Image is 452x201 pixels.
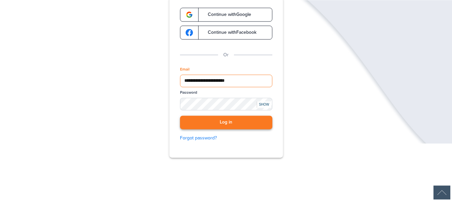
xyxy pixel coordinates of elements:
[186,29,193,36] img: google-logo
[201,30,256,35] span: Continue with Facebook
[180,8,272,22] a: google-logoContinue withGoogle
[180,134,272,142] a: Forgot password?
[433,185,450,199] div: Scroll Back to Top
[186,11,193,18] img: google-logo
[180,75,272,87] input: Email
[180,98,272,110] input: Password
[223,51,229,59] p: Or
[180,116,272,129] button: Log in
[433,185,450,199] img: Back to Top
[201,12,251,17] span: Continue with Google
[180,67,190,72] label: Email
[180,90,197,95] label: Password
[257,101,271,108] div: SHOW
[180,25,272,39] a: google-logoContinue withFacebook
